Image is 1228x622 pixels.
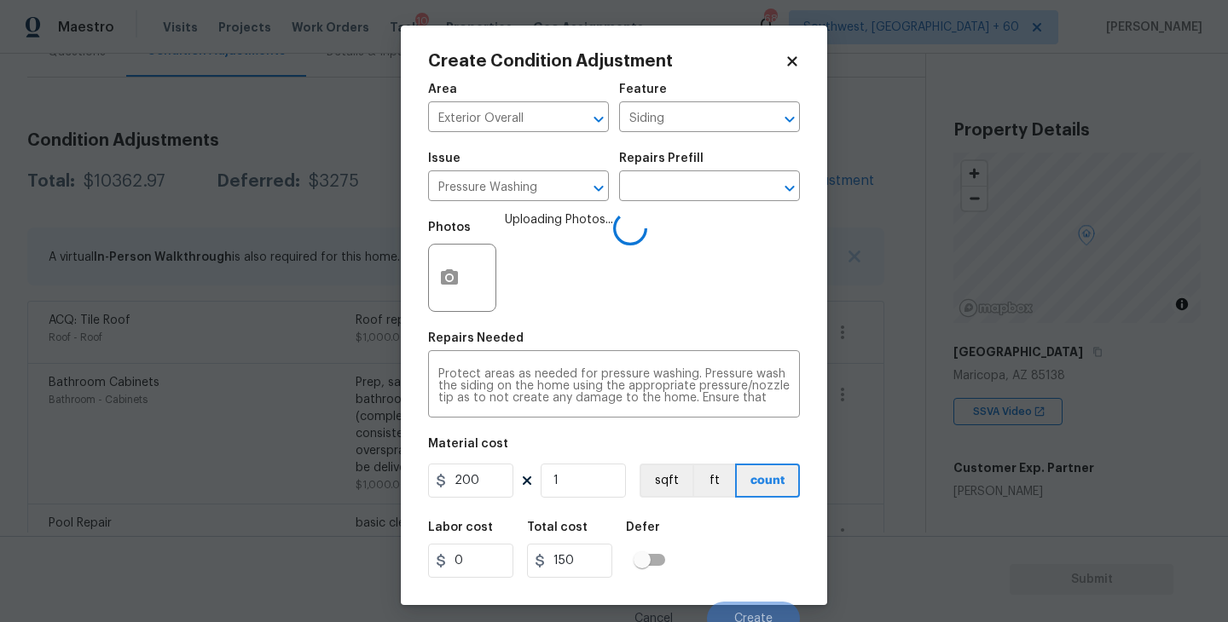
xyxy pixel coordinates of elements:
span: Uploading Photos... [505,211,613,322]
h2: Create Condition Adjustment [428,53,785,70]
button: Open [778,176,802,200]
h5: Issue [428,153,460,164]
button: sqft [640,464,692,498]
h5: Feature [619,84,667,95]
button: Open [778,107,802,131]
h5: Labor cost [428,521,493,533]
h5: Repairs Prefill [619,153,704,164]
textarea: Protect areas as needed for pressure washing. Pressure wash the siding on the home using the appr... [438,368,790,404]
h5: Photos [428,222,471,233]
button: Open [587,107,611,131]
h5: Area [428,84,457,95]
button: count [735,464,800,498]
h5: Defer [626,521,660,533]
button: Open [587,176,611,200]
h5: Repairs Needed [428,332,524,344]
h5: Total cost [527,521,588,533]
button: ft [692,464,735,498]
h5: Material cost [428,438,508,450]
